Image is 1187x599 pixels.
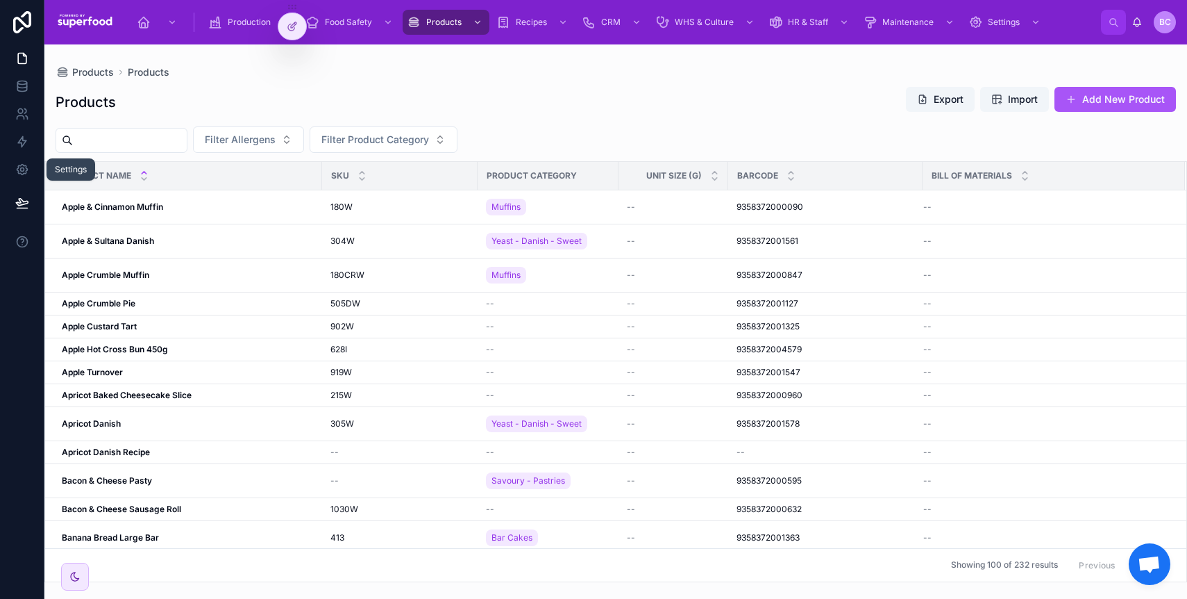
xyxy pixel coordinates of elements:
[330,504,358,515] span: 1030W
[62,475,152,486] strong: Bacon & Cheese Pasty
[923,298,932,309] span: --
[330,447,339,458] span: --
[627,344,720,355] a: --
[737,170,778,181] span: Barcode
[736,447,745,458] span: --
[923,344,932,355] span: --
[627,418,635,429] span: --
[62,321,137,331] strong: Apple Custard Tart
[62,367,123,377] strong: Apple Turnover
[736,298,798,309] span: 9358372001127
[56,11,115,33] img: App logo
[330,344,347,355] span: 628I
[736,202,803,213] span: 9358372000090
[486,447,494,458] span: --
[627,390,635,401] span: --
[330,447,469,458] a: --
[62,202,314,213] a: Apple & Cinnamon Muffin
[923,532,1168,543] a: --
[426,17,462,28] span: Products
[1008,92,1038,106] span: Import
[736,532,914,543] a: 9358372001363
[923,390,932,401] span: --
[923,504,932,515] span: --
[736,236,914,247] a: 9358372001561
[330,504,469,515] a: 1030W
[627,418,720,429] a: --
[62,298,135,309] strong: Apple Crumble Pie
[228,17,271,28] span: Production
[330,532,344,543] span: 413
[491,202,521,213] span: Muffins
[72,65,114,79] span: Products
[627,270,720,281] a: --
[923,447,932,458] span: --
[923,475,932,486] span: --
[627,532,720,543] a: --
[62,236,154,246] strong: Apple & Sultana Danish
[126,7,1101,38] div: scrollable content
[882,17,934,28] span: Maintenance
[403,10,489,35] a: Products
[62,270,314,281] a: Apple Crumble Muffin
[205,133,276,147] span: Filter Allergens
[627,447,635,458] span: --
[923,321,1168,332] a: --
[330,298,360,309] span: 505DW
[923,202,932,213] span: --
[736,475,914,486] a: 9358372000595
[330,270,469,281] a: 180CRW
[330,418,469,429] a: 305W
[859,10,961,35] a: Maintenance
[736,321,800,332] span: 9358372001325
[321,133,429,147] span: Filter Product Category
[486,267,526,284] a: Muffins
[923,298,1168,309] a: --
[193,126,304,153] button: Select Button
[923,504,1168,515] a: --
[486,367,610,378] a: --
[736,298,914,309] a: 9358372001127
[62,367,314,378] a: Apple Turnover
[486,199,526,215] a: Muffins
[62,270,149,280] strong: Apple Crumble Muffin
[204,10,298,35] a: Production
[486,504,494,515] span: --
[736,202,914,213] a: 9358372000090
[736,418,800,429] span: 9358372001578
[736,390,914,401] a: 9358372000960
[736,447,914,458] a: --
[486,344,494,355] span: --
[486,390,610,401] a: --
[923,270,1168,281] a: --
[627,236,720,247] a: --
[330,236,469,247] a: 304W
[627,504,720,515] a: --
[330,270,364,281] span: 180CRW
[486,447,610,458] a: --
[627,475,720,486] a: --
[906,87,975,112] button: Export
[627,367,635,378] span: --
[1129,543,1170,585] div: Open chat
[923,390,1168,401] a: --
[62,321,314,332] a: Apple Custard Tart
[56,92,116,112] h1: Products
[627,367,720,378] a: --
[491,236,582,247] span: Yeast - Danish - Sweet
[736,236,798,247] span: 9358372001561
[491,270,521,281] span: Muffins
[627,321,635,332] span: --
[764,10,856,35] a: HR & Staff
[486,390,494,401] span: --
[578,10,648,35] a: CRM
[486,473,571,489] a: Savoury - Pastries
[62,475,314,486] a: Bacon & Cheese Pasty
[55,164,87,175] div: Settings
[627,236,635,247] span: --
[491,532,532,543] span: Bar Cakes
[964,10,1047,35] a: Settings
[330,532,469,543] a: 413
[627,447,720,458] a: --
[923,270,932,281] span: --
